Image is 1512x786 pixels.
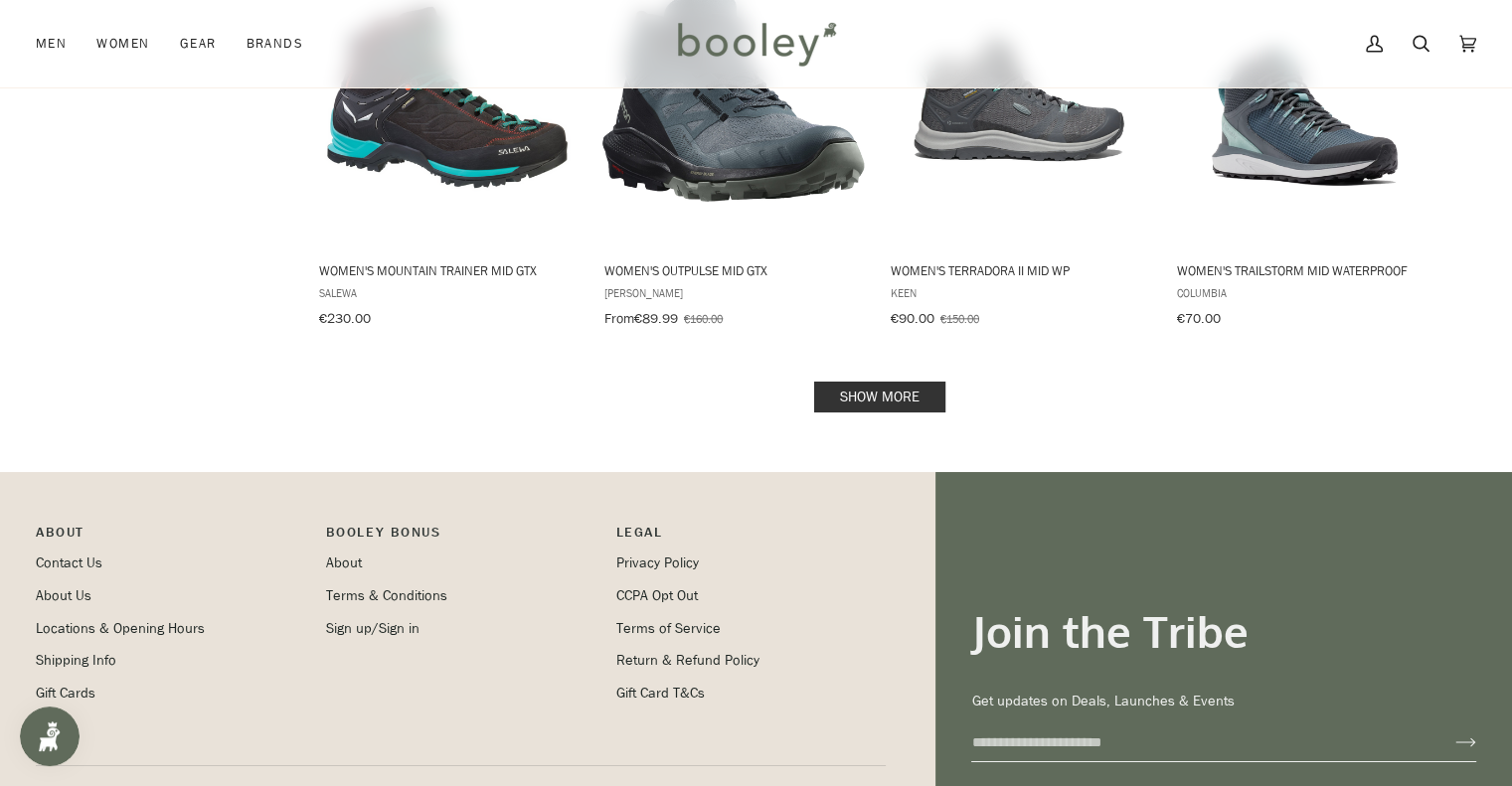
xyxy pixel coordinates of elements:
a: Sign up/Sign in [326,619,420,638]
p: Pipeline_Footer Main [36,522,306,552]
a: Privacy Policy [616,553,699,572]
a: Gift Cards [36,684,95,703]
input: your-email@example.com [971,724,1424,761]
span: €89.99 [634,309,678,328]
span: [PERSON_NAME] [604,284,862,301]
a: Return & Refund Policy [616,651,759,670]
a: Terms & Conditions [326,586,447,605]
span: €230.00 [319,309,371,328]
button: Join [1424,726,1476,758]
p: Get updates on Deals, Launches & Events [971,691,1476,712]
span: €160.00 [684,310,723,327]
span: From [604,309,634,328]
span: Women's Terradora II Mid WP [891,261,1148,279]
span: Women's Mountain Trainer Mid GTX [319,261,577,279]
span: Keen [891,284,1148,301]
span: €150.00 [940,310,979,327]
a: About [326,553,362,572]
a: Shipping Info [36,651,116,670]
span: Gear [180,34,217,54]
span: €90.00 [891,309,934,328]
a: CCPA Opt Out [616,586,698,605]
span: Columbia [1176,284,1433,301]
iframe: Button to open loyalty program pop-up [20,707,80,766]
p: Pipeline_Footer Sub [616,522,887,552]
div: Pagination [319,388,1441,406]
span: Women's OUTPulse Mid GTX [604,261,862,279]
a: Locations & Opening Hours [36,619,205,638]
span: Women's Trailstorm Mid Waterproof [1176,261,1433,279]
span: Women [96,34,149,54]
a: About Us [36,586,91,605]
p: Booley Bonus [326,522,596,552]
a: Gift Card T&Cs [616,684,705,703]
a: Contact Us [36,553,102,572]
a: Show more [814,382,945,412]
span: Men [36,34,67,54]
a: Terms of Service [616,619,721,638]
span: Brands [246,34,303,54]
span: €70.00 [1176,309,1220,328]
span: Salewa [319,284,577,301]
h3: Join the Tribe [971,604,1476,659]
img: Booley [669,15,843,73]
